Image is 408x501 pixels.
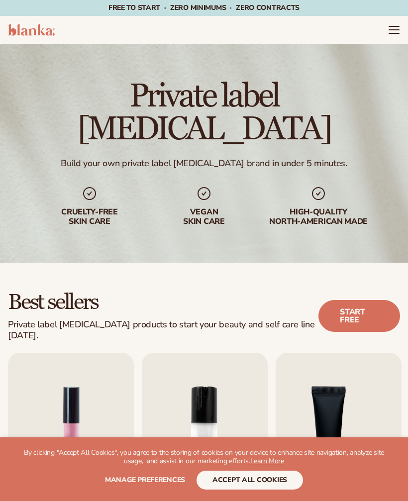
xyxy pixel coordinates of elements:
[388,24,400,36] summary: Menu
[250,456,284,466] a: Learn More
[105,475,185,485] span: Manage preferences
[154,207,254,226] div: Vegan skin care
[20,449,388,466] p: By clicking "Accept All Cookies", you agree to the storing of cookies on your device to enhance s...
[40,207,139,226] div: Cruelty-free skin care
[108,3,300,12] span: Free to start · ZERO minimums · ZERO contracts
[197,471,303,490] button: accept all cookies
[8,24,55,36] img: logo
[8,291,318,313] h2: Best sellers
[61,158,347,169] div: Build your own private label [MEDICAL_DATA] brand in under 5 minutes.
[269,207,368,226] div: High-quality North-american made
[8,319,318,341] div: Private label [MEDICAL_DATA] products to start your beauty and self care line [DATE].
[318,300,400,332] a: Start free
[105,471,185,490] button: Manage preferences
[8,80,400,146] h1: Private label [MEDICAL_DATA]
